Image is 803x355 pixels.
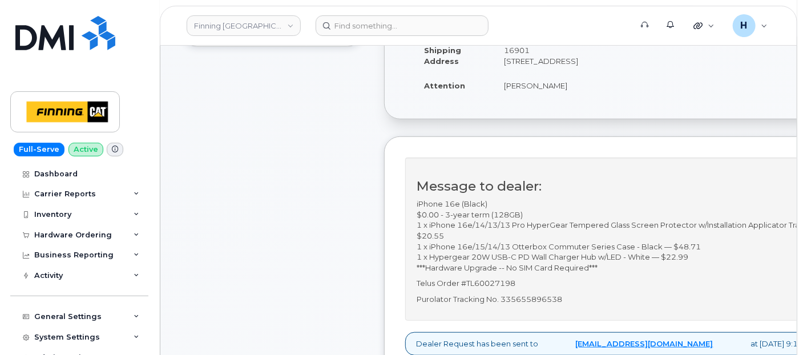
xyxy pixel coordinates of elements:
[494,73,612,98] td: [PERSON_NAME]
[685,14,723,37] div: Quicklinks
[187,15,301,36] a: Finning Canada
[424,46,461,66] strong: Shipping Address
[316,15,489,36] input: Find something...
[741,19,748,33] span: H
[494,38,612,73] td: 16901 [STREET_ADDRESS]
[576,338,713,349] a: [EMAIL_ADDRESS][DOMAIN_NAME]
[424,81,465,90] strong: Attention
[725,14,776,37] div: hakaur@dminc.com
